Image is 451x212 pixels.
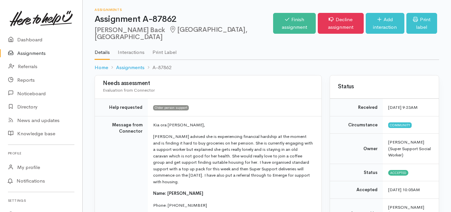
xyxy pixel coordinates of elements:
li: A-87862 [144,64,171,71]
a: Interactions [118,41,144,59]
td: Owner [330,134,383,164]
td: Status [330,164,383,181]
nav: breadcrumb [95,60,439,75]
time: [DATE] 10:05AM [388,187,420,192]
span: Accepted [388,170,408,175]
span: Name: [PERSON_NAME] [153,191,203,196]
span: [GEOGRAPHIC_DATA], [GEOGRAPHIC_DATA] [95,25,247,41]
p: [PERSON_NAME] advised she is experiencing financial hardship at the moment and is finding it hard... [153,133,313,185]
h6: Profile [8,149,74,158]
td: Received [330,99,383,116]
h3: Status [338,84,431,90]
span: Evaluation from Connector [103,87,155,93]
time: [DATE] 9:23AM [388,105,418,110]
span: [PERSON_NAME] (Super Support Social Worker) [388,139,431,158]
span: Community [388,122,412,128]
a: Finish assignment [273,13,316,34]
p: Phone: [PHONE_NUMBER] [153,202,313,209]
td: Accepted [330,181,383,199]
h2: [PERSON_NAME] Back [95,26,273,41]
span: Older person support [153,105,189,110]
a: Print label [406,13,437,34]
h6: Assignments [95,8,273,12]
a: Add interaction [366,13,404,34]
h3: Needs assessment [103,80,313,87]
h1: Assignment A-87862 [95,15,273,24]
a: Decline assignment [318,13,364,34]
h6: Settings [8,196,74,205]
a: Details [95,41,110,60]
a: Assignments [116,64,144,71]
p: Kia ora [PERSON_NAME], [153,122,313,128]
a: Print Label [152,41,177,59]
a: Home [95,64,108,71]
td: Help requested [95,99,148,116]
td: Circumstance [330,116,383,134]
